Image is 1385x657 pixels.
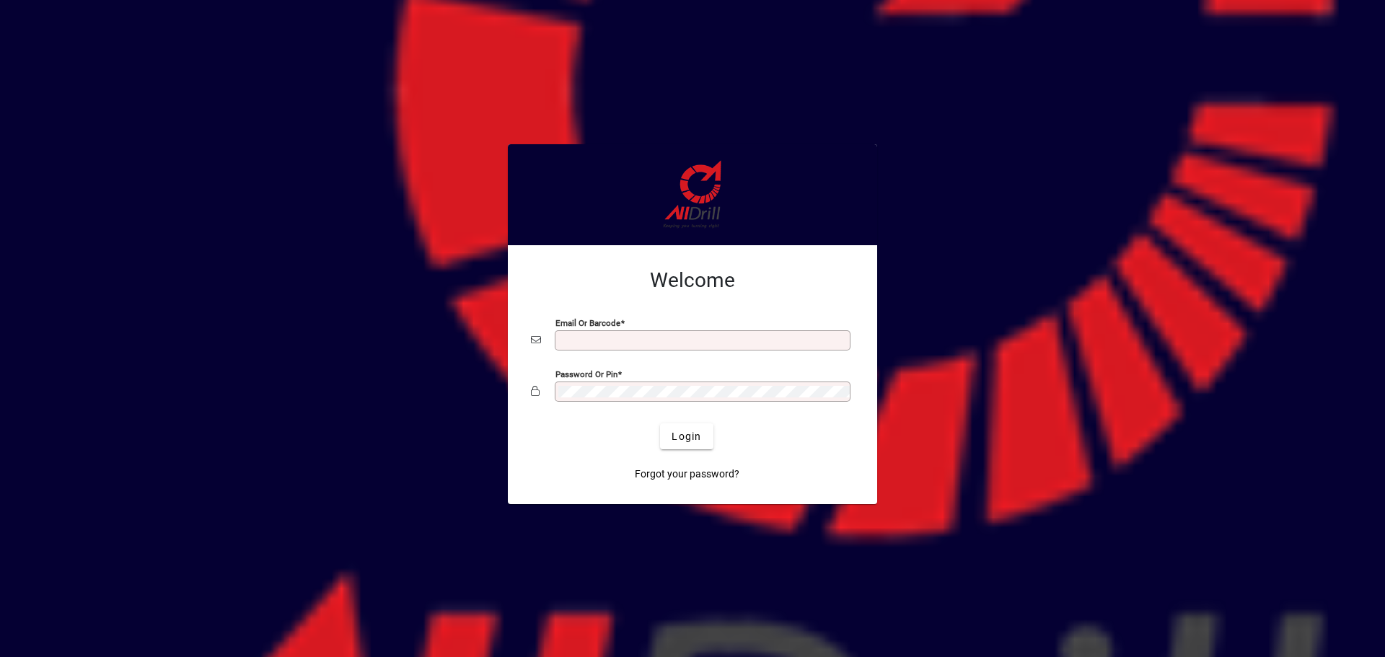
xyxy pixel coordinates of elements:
span: Login [672,429,701,444]
span: Forgot your password? [635,467,739,482]
h2: Welcome [531,268,854,293]
mat-label: Email or Barcode [555,318,620,328]
button: Login [660,423,713,449]
mat-label: Password or Pin [555,369,617,379]
a: Forgot your password? [629,461,745,487]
